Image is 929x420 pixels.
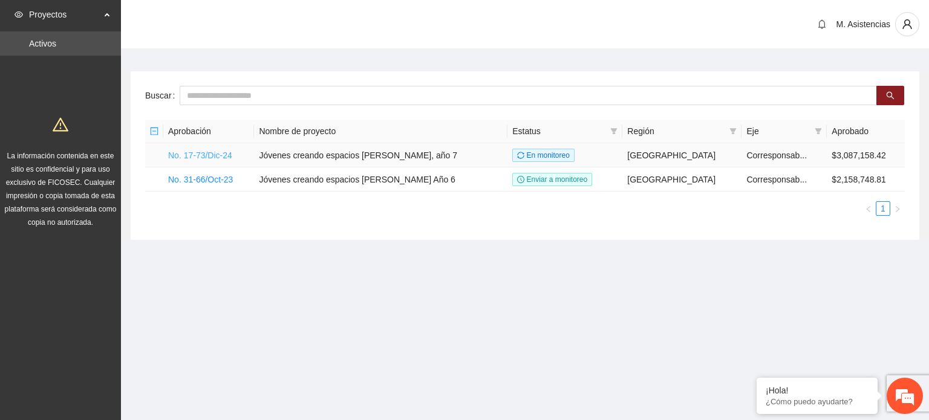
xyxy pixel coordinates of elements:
[727,122,739,140] span: filter
[254,143,507,167] td: Jóvenes creando espacios [PERSON_NAME], año 7
[890,201,905,216] li: Next Page
[254,167,507,192] td: Jóvenes creando espacios [PERSON_NAME] Año 6
[746,150,807,160] span: Corresponsab...
[746,175,807,184] span: Corresponsab...
[812,15,832,34] button: bell
[512,124,605,138] span: Estatus
[53,117,68,132] span: warning
[890,201,905,216] button: right
[512,149,575,162] span: En monitoreo
[746,124,810,138] span: Eje
[512,173,592,186] span: Enviar a monitoreo
[15,10,23,19] span: eye
[168,150,232,160] a: No. 17-73/Dic-24
[627,124,725,138] span: Región
[815,128,822,135] span: filter
[876,202,890,215] a: 1
[517,152,524,159] span: sync
[827,120,905,143] th: Aprobado
[729,128,737,135] span: filter
[766,386,869,395] div: ¡Hola!
[876,201,890,216] li: 1
[517,176,524,183] span: clock-circle
[610,128,618,135] span: filter
[622,143,742,167] td: [GEOGRAPHIC_DATA]
[622,167,742,192] td: [GEOGRAPHIC_DATA]
[895,12,919,36] button: user
[29,2,100,27] span: Proyectos
[894,205,901,213] span: right
[861,201,876,216] button: left
[254,120,507,143] th: Nombre de proyecto
[608,122,620,140] span: filter
[896,19,919,30] span: user
[5,152,117,227] span: La información contenida en este sitio es confidencial y para uso exclusivo de FICOSEC. Cualquier...
[861,201,876,216] li: Previous Page
[886,91,895,101] span: search
[168,175,233,184] a: No. 31-66/Oct-23
[145,86,180,105] label: Buscar
[876,86,904,105] button: search
[29,39,56,48] a: Activos
[163,120,254,143] th: Aprobación
[827,167,905,192] td: $2,158,748.81
[766,397,869,406] p: ¿Cómo puedo ayudarte?
[813,19,831,29] span: bell
[812,122,824,140] span: filter
[827,143,905,167] td: $3,087,158.42
[150,127,158,135] span: minus-square
[865,205,872,213] span: left
[836,19,890,29] span: M. Asistencias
